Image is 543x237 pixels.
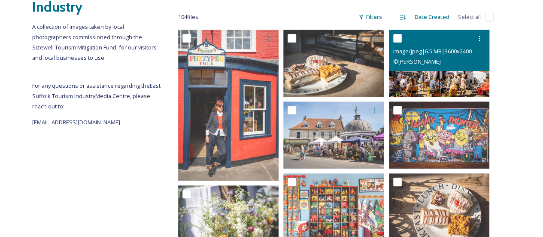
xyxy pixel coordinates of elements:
[393,47,472,55] span: image/jpeg | 6.5 MB | 3600 x 2400
[389,102,489,169] img: The_Shop_Bungay_mary@ettphotography_0525 (26).JPG
[32,23,158,62] span: A collection of images taken by local photographers commissioned through the Sizewell Tourism Mit...
[178,13,198,21] span: 104 file s
[410,9,454,25] div: Date Created
[458,13,481,21] span: Select all
[283,30,384,97] img: Farmhouse_Bakery_Bungay_mary@ettphotography_0525 (4).JPG
[32,82,161,110] span: For any questions or assistance regarding the East Suffolk Tourism Industry Media Centre, please ...
[283,102,384,169] img: Bungay_Garden_Market_mary@ettphotography_0525 (90).jpg
[393,58,441,65] span: © [PERSON_NAME]
[354,9,386,25] div: Filters
[32,118,120,126] span: [EMAIL_ADDRESS][DOMAIN_NAME]
[178,30,279,181] img: Fuzzypeg_Folk (39).jpg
